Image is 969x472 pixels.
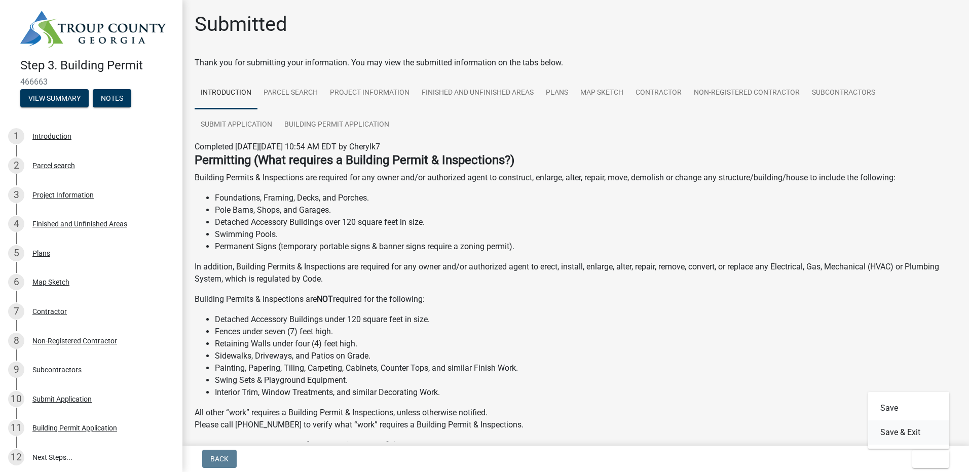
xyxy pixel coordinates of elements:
[574,77,629,109] a: Map Sketch
[32,366,82,373] div: Subcontractors
[32,308,67,315] div: Contractor
[215,386,957,399] li: Interior Trim, Window Treatments, and similar Decorating Work.
[215,374,957,386] li: Swing Sets & Playground Equipment.
[416,77,540,109] a: Finished and Unfinished Areas
[8,187,24,203] div: 3
[215,338,957,350] li: Retaining Walls under four (4) feet high.
[32,133,71,140] div: Introduction
[195,261,957,285] p: In addition, Building Permits & Inspections are required for any owner and/or authorized agent to...
[278,109,395,141] a: Building Permit Application
[195,293,957,305] p: Building Permits & Inspections are required for the following:
[324,77,416,109] a: Project Information
[629,77,688,109] a: Contractor
[215,313,957,326] li: Detached Accessory Buildings under 120 square feet in size.
[32,220,127,227] div: Finished and Unfinished Areas
[210,455,229,463] span: Back
[868,392,949,449] div: Exit
[8,449,24,465] div: 12
[32,191,94,199] div: Project Information
[215,192,957,204] li: Foundations, Framing, Decks, and Porches.
[688,77,806,109] a: Non-Registered Contractor
[912,450,949,468] button: Exit
[215,362,957,374] li: Painting, Papering, Tiling, Carpeting, Cabinets, Counter Tops, and similar Finish Work.
[195,57,957,69] div: Thank you for submitting your information. You may view the submitted information on the tabs below.
[195,142,380,151] span: Completed [DATE][DATE] 10:54 AM EDT by Cherylk7
[32,396,92,403] div: Submit Application
[8,216,24,232] div: 4
[8,274,24,290] div: 6
[20,89,89,107] button: View Summary
[257,77,324,109] a: Parcel search
[920,455,935,463] span: Exit
[8,362,24,378] div: 9
[806,77,881,109] a: Subcontractors
[20,58,174,73] h4: Step 3. Building Permit
[32,279,69,286] div: Map Sketch
[868,420,949,445] button: Save & Exit
[195,407,957,431] p: All other “work” requires a Building Permit & Inspections, unless otherwise notified. Please call...
[8,420,24,436] div: 11
[215,204,957,216] li: Pole Barns, Shops, and Garages.
[8,128,24,144] div: 1
[202,450,237,468] button: Back
[215,241,957,253] li: Permanent Signs (temporary portable signs & banner signs require a zoning permit).
[868,396,949,420] button: Save
[215,326,957,338] li: Fences under seven (7) feet high.
[215,228,957,241] li: Swimming Pools.
[32,250,50,257] div: Plans
[195,12,287,36] h1: Submitted
[32,424,117,431] div: Building Permit Application
[93,89,131,107] button: Notes
[8,303,24,320] div: 7
[20,11,166,48] img: Troup County, Georgia
[215,216,957,228] li: Detached Accessory Buildings over 120 square feet in size.
[195,172,957,184] p: Building Permits & Inspections are required for any owner and/or authorized agent to construct, e...
[93,95,131,103] wm-modal-confirm: Notes
[195,77,257,109] a: Introduction
[20,77,162,87] span: 466663
[32,337,117,344] div: Non-Registered Contractor
[215,350,957,362] li: Sidewalks, Driveways, and Patios on Grade.
[8,245,24,261] div: 5
[20,95,89,103] wm-modal-confirm: Summary
[317,294,333,304] strong: NOT
[195,109,278,141] a: Submit Application
[32,162,75,169] div: Parcel search
[195,153,514,167] strong: Permitting (What requires a Building Permit & Inspections?)
[8,391,24,407] div: 10
[540,77,574,109] a: Plans
[8,158,24,174] div: 2
[8,333,24,349] div: 8
[195,439,480,456] strong: Contractors must be registered in our system.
